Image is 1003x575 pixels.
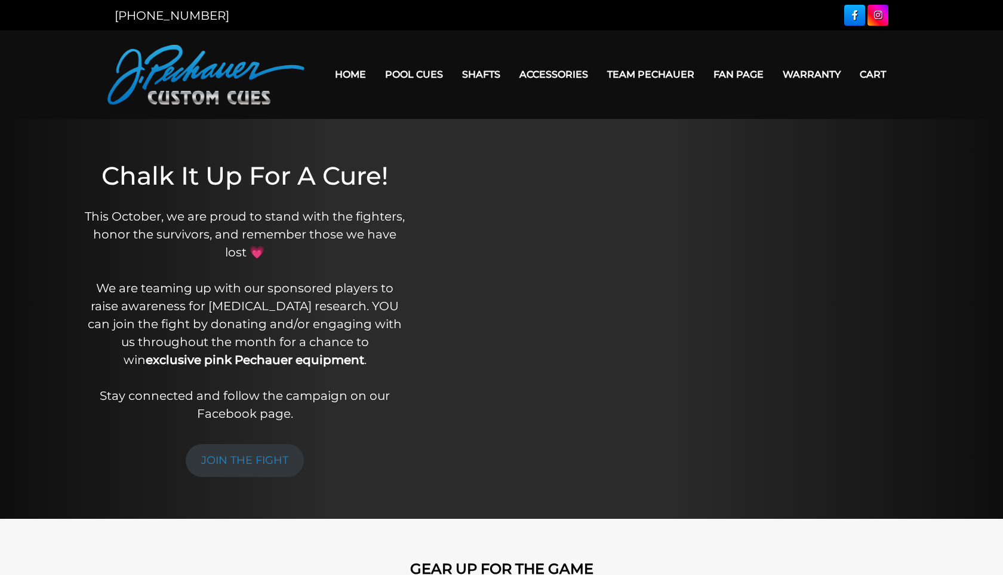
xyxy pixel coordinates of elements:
[81,161,408,191] h1: Chalk It Up For A Cure!
[325,59,376,90] a: Home
[704,59,773,90] a: Fan Page
[115,8,229,23] a: [PHONE_NUMBER]
[598,59,704,90] a: Team Pechauer
[376,59,453,90] a: Pool Cues
[186,444,304,477] a: JOIN THE FIGHT
[453,59,510,90] a: Shafts
[146,353,364,367] strong: exclusive pink Pechauer equipment
[510,59,598,90] a: Accessories
[850,59,896,90] a: Cart
[107,45,304,105] img: Pechauer Custom Cues
[81,207,408,423] p: This October, we are proud to stand with the fighters, honor the survivors, and remember those we...
[773,59,850,90] a: Warranty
